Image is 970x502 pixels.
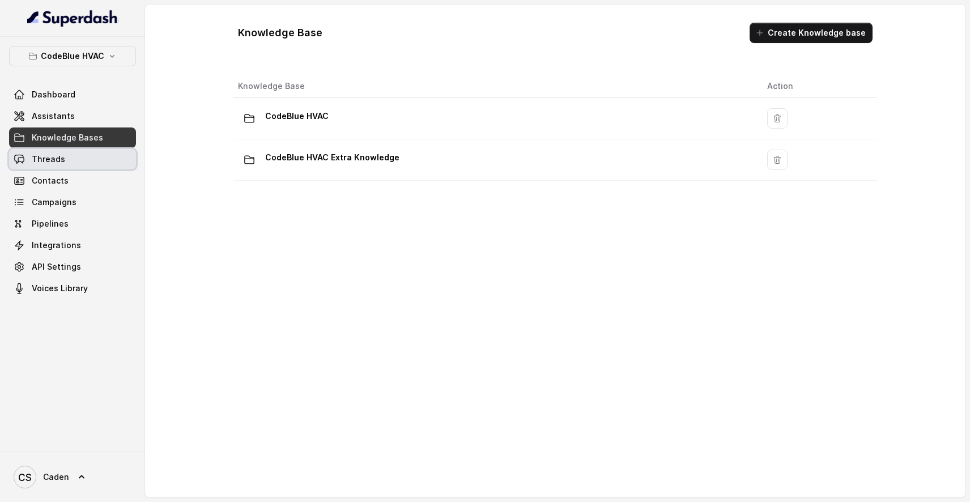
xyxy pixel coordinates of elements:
[265,107,329,125] p: CodeBlue HVAC
[9,278,136,299] a: Voices Library
[32,132,103,143] span: Knowledge Bases
[9,192,136,212] a: Campaigns
[233,75,758,98] th: Knowledge Base
[41,49,104,63] p: CodeBlue HVAC
[18,471,32,483] text: CS
[32,175,69,186] span: Contacts
[9,214,136,234] a: Pipelines
[32,89,75,100] span: Dashboard
[32,154,65,165] span: Threads
[9,171,136,191] a: Contacts
[758,75,877,98] th: Action
[32,240,81,251] span: Integrations
[9,257,136,277] a: API Settings
[9,149,136,169] a: Threads
[9,235,136,256] a: Integrations
[32,261,81,273] span: API Settings
[9,84,136,105] a: Dashboard
[32,218,69,229] span: Pipelines
[32,110,75,122] span: Assistants
[265,148,399,167] p: CodeBlue HVAC Extra Knowledge
[9,106,136,126] a: Assistants
[32,283,88,294] span: Voices Library
[750,23,873,43] button: Create Knowledge base
[9,461,136,493] a: Caden
[27,9,118,27] img: light.svg
[238,24,322,42] h1: Knowledge Base
[9,46,136,66] button: CodeBlue HVAC
[32,197,76,208] span: Campaigns
[9,127,136,148] a: Knowledge Bases
[43,471,69,483] span: Caden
